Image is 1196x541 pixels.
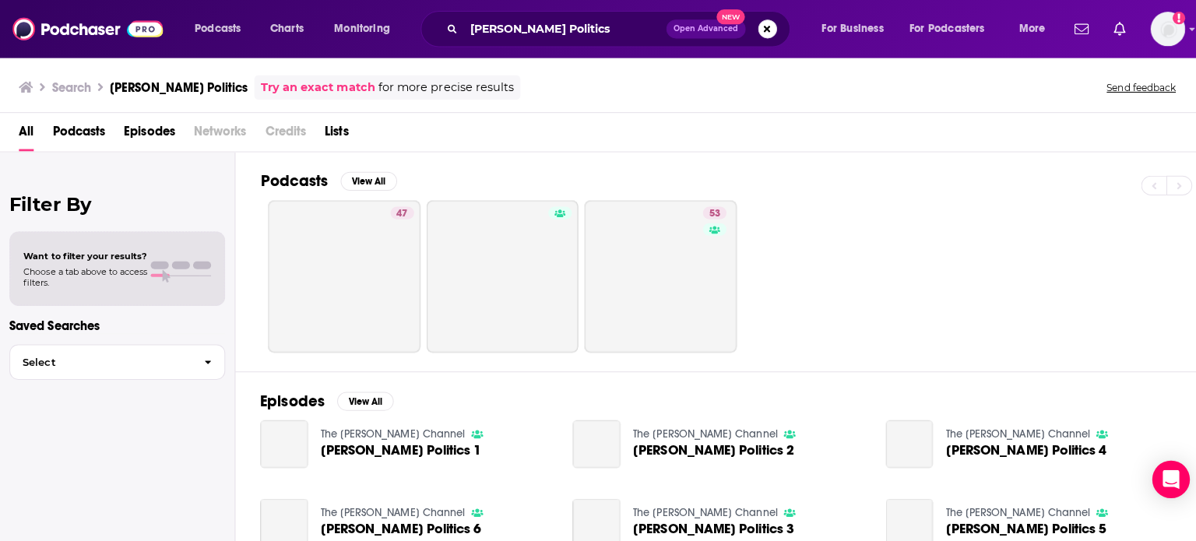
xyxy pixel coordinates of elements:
a: Charts [258,16,311,41]
button: View All [338,170,394,189]
a: Ben Kissel's Politics 4 [879,416,927,464]
span: For Podcasters [902,18,977,40]
a: Ben Kissel's Politics 1 [318,440,478,453]
a: Ben Kissel's Politics 3 [628,518,788,531]
span: Select [10,354,190,364]
span: New [711,9,739,24]
a: The Ben Kissel Channel [938,423,1082,437]
h2: Filter By [9,191,223,214]
img: User Profile [1141,12,1176,46]
a: The Ben Kissel Channel [938,501,1082,515]
a: Show notifications dropdown [1099,16,1123,42]
span: [PERSON_NAME] Politics 4 [938,440,1098,453]
span: Credits [263,118,304,150]
button: View All [335,388,391,407]
button: open menu [892,16,1000,41]
p: Saved Searches [9,316,223,331]
a: Ben Kissel's Politics 2 [568,416,616,464]
a: Show notifications dropdown [1060,16,1086,42]
a: Ben Kissel's Politics 5 [938,518,1098,531]
a: 47 [388,205,411,217]
h2: Episodes [259,388,322,407]
a: Ben Kissel's Politics 2 [628,440,788,453]
a: All [19,118,33,150]
button: open menu [182,16,259,41]
div: Search podcasts, credits, & more... [432,11,799,47]
button: open menu [804,16,896,41]
button: open menu [321,16,407,41]
a: PodcastsView All [259,170,394,189]
h2: Podcasts [259,170,325,189]
span: Charts [268,18,301,40]
a: Episodes [123,118,174,150]
div: Open Intercom Messenger [1143,457,1180,494]
svg: Add a profile image [1163,12,1176,24]
span: [PERSON_NAME] Politics 2 [628,440,788,453]
button: Open AdvancedNew [661,19,740,38]
span: [PERSON_NAME] Politics 6 [318,518,478,531]
span: [PERSON_NAME] Politics 1 [318,440,478,453]
a: 47 [266,198,417,350]
a: Ben Kissel's Politics 1 [259,416,306,464]
span: Choose a tab above to access filters. [23,264,146,286]
img: Podchaser - Follow, Share and Rate Podcasts [12,14,162,44]
span: 47 [394,204,405,220]
button: Send feedback [1093,80,1171,93]
h3: Search [51,79,90,94]
span: [PERSON_NAME] Politics 5 [938,518,1098,531]
button: open menu [1000,16,1057,41]
a: The Ben Kissel Channel [318,423,462,437]
span: 53 [704,204,715,220]
button: Select [9,342,223,377]
span: Podcasts [193,18,239,40]
span: Networks [192,118,244,150]
span: Open Advanced [668,25,733,33]
button: Show profile menu [1141,12,1176,46]
a: Ben Kissel's Politics 6 [318,518,478,531]
input: Search podcasts, credits, & more... [460,16,661,41]
a: Ben Kissel's Politics 4 [938,440,1098,453]
a: 53 [698,205,721,217]
span: Want to filter your results? [23,248,146,259]
a: The Ben Kissel Channel [628,423,772,437]
a: The Ben Kissel Channel [318,501,462,515]
a: The Ben Kissel Channel [628,501,772,515]
a: EpisodesView All [259,388,391,407]
span: [PERSON_NAME] Politics 3 [628,518,788,531]
a: Try an exact match [259,78,372,96]
span: Monitoring [332,18,387,40]
span: Logged in as NickG [1141,12,1176,46]
span: For Business [815,18,877,40]
span: More [1011,18,1037,40]
span: for more precise results [375,78,510,96]
a: 53 [580,198,731,350]
a: Lists [322,118,346,150]
h3: [PERSON_NAME] Politics [109,79,246,94]
a: Podcasts [52,118,104,150]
